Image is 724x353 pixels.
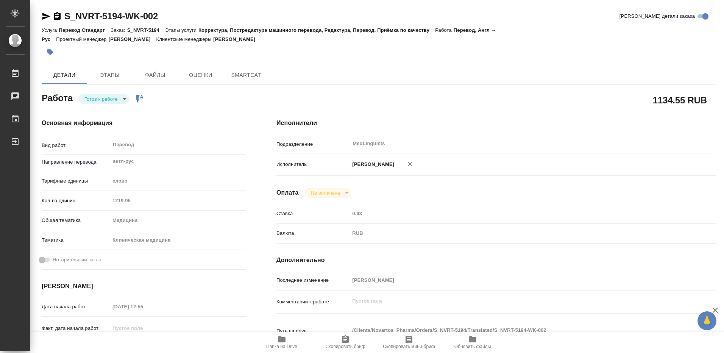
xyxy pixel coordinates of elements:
[42,303,110,311] p: Дата начала работ
[53,12,62,21] button: Скопировать ссылку
[110,323,176,334] input: Пустое поле
[276,298,350,306] p: Комментарий к работе
[127,27,165,33] p: S_NVRT-5194
[56,36,108,42] p: Проектный менеджер
[53,256,101,264] span: Нотариальный заказ
[92,70,128,80] span: Этапы
[42,217,110,224] p: Общая тематика
[109,36,156,42] p: [PERSON_NAME]
[454,344,491,349] span: Обновить файлы
[165,27,198,33] p: Этапы услуги
[110,234,246,247] div: Клиническая медицина
[42,197,110,205] p: Кол-во единиц
[402,156,418,172] button: Удалить исполнителя
[350,324,679,337] textarea: /Clients/Novartos_Pharma/Orders/S_NVRT-5194/Translated/S_NVRT-5194-WK-002
[619,12,695,20] span: [PERSON_NAME] детали заказа
[377,332,441,353] button: Скопировать мини-бриф
[42,91,73,104] h2: Работа
[42,44,58,60] button: Добавить тэг
[137,70,173,80] span: Файлы
[305,188,351,198] div: Готов к работе
[42,177,110,185] p: Тарифные единицы
[42,158,110,166] p: Направление перевода
[42,142,110,149] p: Вид работ
[276,327,350,335] p: Путь на drive
[383,344,435,349] span: Скопировать мини-бриф
[198,27,435,33] p: Корректура, Постредактура машинного перевода, Редактура, Перевод, Приёмка по качеству
[42,325,110,332] p: Факт. дата начала работ
[350,275,679,286] input: Пустое поле
[213,36,261,42] p: [PERSON_NAME]
[250,332,314,353] button: Папка на Drive
[701,313,713,329] span: 🙏
[78,94,129,104] div: Готов к работе
[59,27,111,33] p: Перевод Стандарт
[276,188,299,197] h4: Оплата
[276,161,350,168] p: Исполнитель
[350,227,679,240] div: RUB
[42,282,246,291] h4: [PERSON_NAME]
[42,119,246,128] h4: Основная информация
[110,195,246,206] input: Пустое поле
[314,332,377,353] button: Скопировать бриф
[441,332,504,353] button: Обновить файлы
[276,119,716,128] h4: Исполнители
[156,36,214,42] p: Клиентские менеджеры
[350,161,394,168] p: [PERSON_NAME]
[276,276,350,284] p: Последнее изменение
[276,230,350,237] p: Валюта
[276,256,716,265] h4: Дополнительно
[110,214,246,227] div: Медицина
[697,311,716,330] button: 🙏
[325,344,365,349] span: Скопировать бриф
[266,344,297,349] span: Папка на Drive
[42,236,110,244] p: Тематика
[276,141,350,148] p: Подразделение
[42,27,59,33] p: Услуга
[110,301,176,312] input: Пустое поле
[228,70,264,80] span: SmartCat
[110,175,246,187] div: слово
[350,208,679,219] input: Пустое поле
[64,11,158,21] a: S_NVRT-5194-WK-002
[42,12,51,21] button: Скопировать ссылку для ЯМессенджера
[309,190,342,196] button: Не оплачена
[183,70,219,80] span: Оценки
[435,27,454,33] p: Работа
[111,27,127,33] p: Заказ:
[46,70,83,80] span: Детали
[653,94,707,106] h2: 1134.55 RUB
[276,210,350,217] p: Ставка
[82,96,120,102] button: Готов к работе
